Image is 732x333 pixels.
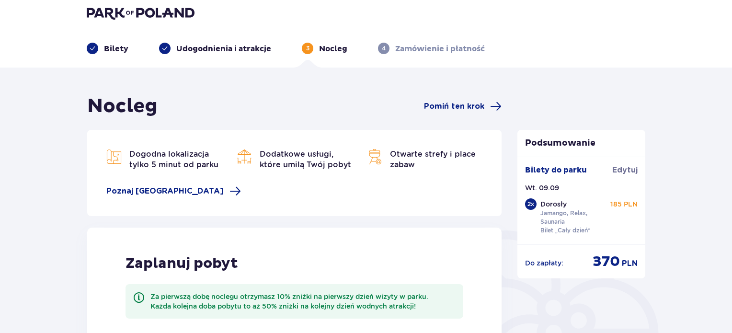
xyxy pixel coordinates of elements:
[540,199,567,209] p: Dorosły
[622,258,638,269] p: PLN
[525,258,563,268] p: Do zapłaty :
[395,44,485,54] p: Zamówienie i płatność
[87,6,194,20] img: Park of Poland logo
[540,226,591,235] p: Bilet „Cały dzień”
[129,149,218,169] span: Dogodna lokalizacja tylko 5 minut od parku
[525,165,587,175] p: Bilety do parku
[367,149,382,164] img: Map Icon
[390,149,476,169] span: Otwarte strefy i place zabaw
[610,199,638,209] p: 185 PLN
[424,101,502,112] a: Pomiń ten krok
[126,254,238,273] p: Zaplanuj pobyt
[525,198,537,210] div: 2 x
[540,209,606,226] p: Jamango, Relax, Saunaria
[106,185,241,197] a: Poznaj [GEOGRAPHIC_DATA]
[382,44,386,53] p: 4
[612,165,638,175] a: Edytuj
[150,292,456,311] div: Za pierwszą dobę noclegu otrzymasz 10% zniżki na pierwszy dzień wizyty w parku. Każda kolejna dob...
[517,138,646,149] p: Podsumowanie
[593,253,620,271] p: 370
[106,186,224,196] span: Poznaj [GEOGRAPHIC_DATA]
[306,44,309,53] p: 3
[525,183,559,193] p: Wt. 09.09
[106,149,122,164] img: Map Icon
[87,94,158,118] h1: Nocleg
[237,149,252,164] img: Bar Icon
[104,44,128,54] p: Bilety
[260,149,351,169] span: Dodatkowe usługi, które umilą Twój pobyt
[319,44,347,54] p: Nocleg
[424,101,484,112] span: Pomiń ten krok
[176,44,271,54] p: Udogodnienia i atrakcje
